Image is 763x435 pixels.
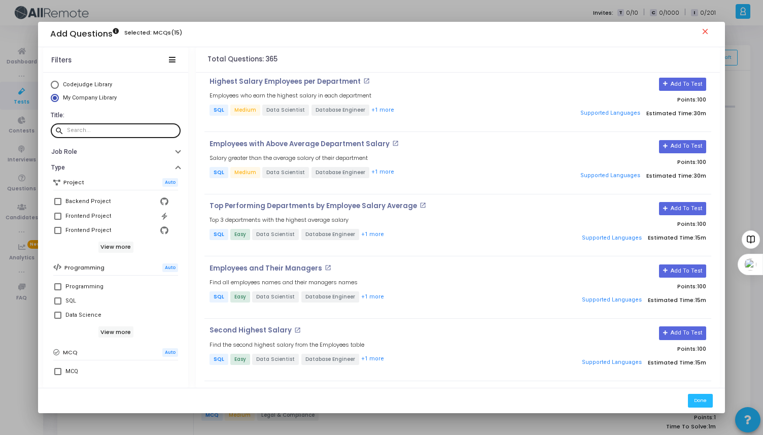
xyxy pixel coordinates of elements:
h6: Job Role [51,148,77,156]
h6: Title: [51,112,178,119]
h6: Selected: MCQs(15) [124,29,182,36]
h4: Total Questions: 365 [207,55,278,63]
button: +1 more [361,354,385,364]
div: Filters [51,56,72,64]
span: Database Engineer [311,105,369,116]
mat-icon: open_in_new [325,264,331,271]
p: Top Performing Departments by Employee Salary Average [210,202,417,210]
p: Estimated Time: [547,106,706,121]
div: Programming [65,281,103,293]
button: Job Role [43,144,188,160]
button: Supported Languages [579,230,645,246]
span: Data Scientist [252,291,299,303]
span: Database Engineer [301,291,359,303]
button: Add To Test [659,326,706,340]
p: Estimated Time: [547,293,706,308]
h6: MCQ [63,349,78,356]
span: 15m [695,297,706,304]
p: Estimated Time: [547,230,706,246]
span: Auto [162,263,178,272]
span: 100 [697,282,706,290]
button: +1 more [371,168,395,177]
button: Add To Test [659,140,706,153]
button: Add To Test [659,78,706,91]
span: 100 [697,158,706,166]
p: Estimated Time: [547,168,706,183]
span: Codejudge Library [63,81,112,88]
span: Database Engineer [311,167,369,178]
h3: Add Questions [50,29,119,39]
span: SQL [210,167,228,178]
span: 100 [697,345,706,353]
span: SQL [210,229,228,240]
button: Supported Languages [579,355,645,370]
h6: Type [51,164,65,172]
span: My Company Library [63,94,117,101]
button: Type [43,160,188,176]
input: Search... [67,127,177,133]
p: Points: [547,221,706,227]
p: Points: [547,159,706,165]
span: 15m [695,235,706,241]
mat-icon: open_in_new [294,327,301,333]
p: Points: [547,96,706,103]
span: 15m [695,359,706,366]
span: Data Scientist [252,354,299,365]
p: Highest Salary Employees per Department [210,78,361,86]
div: Data Science [65,309,101,321]
p: Employees with Above Average Department Salary [210,140,390,148]
mat-icon: open_in_new [363,78,370,84]
div: Frontend Project [65,210,111,222]
div: Backend Project [65,195,111,208]
p: Estimated Time: [547,355,706,370]
h5: Top 3 departments with the highest average salary [210,217,349,223]
button: +1 more [371,106,395,115]
h6: Programming [64,264,105,271]
span: Medium [230,167,260,178]
span: Easy [230,291,250,303]
p: Second Highest Salary [210,326,292,334]
span: Medium [230,105,260,116]
button: Add To Test [659,202,706,215]
span: Easy [230,229,250,240]
span: 30m [693,110,706,117]
div: Frontend Project [65,224,111,237]
button: Add To Test [659,264,706,278]
button: Supported Languages [577,106,644,121]
button: +1 more [361,292,385,302]
mat-icon: close [701,27,713,39]
span: Data Scientist [262,167,309,178]
mat-radio-group: Select Library [51,81,181,105]
span: Auto [162,178,178,187]
span: 100 [697,220,706,228]
span: SQL [210,291,228,303]
span: 30m [693,173,706,179]
p: Points: [547,346,706,352]
mat-icon: open_in_new [392,140,399,147]
p: Employees and Their Managers [210,264,322,273]
button: +1 more [361,230,385,240]
span: Data Scientist [262,105,309,116]
span: SQL [210,354,228,365]
h5: Salary greater than the average salary of their department [210,155,368,161]
span: SQL [210,105,228,116]
span: Auto [162,348,178,357]
h5: Find the second highest salary from the Employees table [210,342,364,348]
h6: View more [98,242,133,253]
span: Data Scientist [252,229,299,240]
h6: Project [63,179,84,186]
div: SQL [65,295,76,307]
mat-icon: search [55,126,67,135]
h5: Find all employees names and their managers names [210,279,358,286]
span: Easy [230,354,250,365]
mat-icon: open_in_new [420,202,426,209]
button: Supported Languages [577,168,644,183]
h6: View more [98,326,133,338]
p: Points: [547,283,706,290]
button: Supported Languages [579,293,645,308]
div: MCQ [65,365,78,378]
span: Database Engineer [301,229,359,240]
span: 100 [697,95,706,104]
span: Database Engineer [301,354,359,365]
h5: Employees who earn the highest salary in each department [210,92,371,99]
